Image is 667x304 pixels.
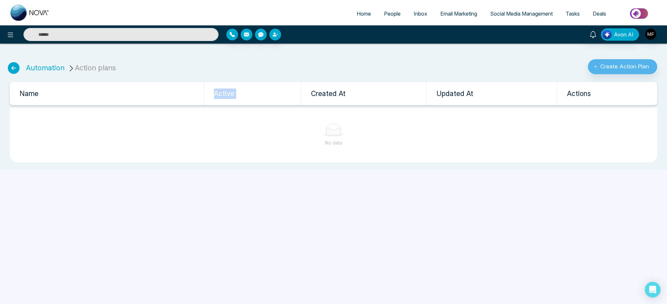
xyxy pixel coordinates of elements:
[490,10,553,17] span: Social Media Management
[10,82,204,105] th: Name
[26,63,64,72] a: Automation
[557,82,657,105] th: Actions
[484,7,559,20] a: Social Media Management
[10,5,50,21] img: Nova CRM Logo
[588,59,657,74] button: Create Action Plan
[204,82,301,105] th: Active
[384,10,401,17] span: People
[414,10,427,17] span: Inbox
[583,54,663,74] a: Create Action Plan
[301,82,427,105] th: Created At
[601,28,639,41] button: Avon AI
[350,7,377,20] a: Home
[603,30,612,39] img: Lead Flow
[566,10,580,17] span: Tasks
[645,282,660,297] div: Open Intercom Messenger
[586,7,613,20] a: Deals
[434,7,484,20] a: Email Marketing
[407,7,434,20] a: Inbox
[645,29,656,40] img: User Avatar
[559,7,586,20] a: Tasks
[357,10,371,17] span: Home
[68,62,118,73] li: Action plans
[614,31,633,38] span: Avon AI
[440,10,477,17] span: Email Marketing
[593,10,606,17] span: Deals
[20,139,647,146] div: No data
[377,7,407,20] a: People
[616,6,663,21] img: Market-place.gif
[426,82,557,105] th: Updated At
